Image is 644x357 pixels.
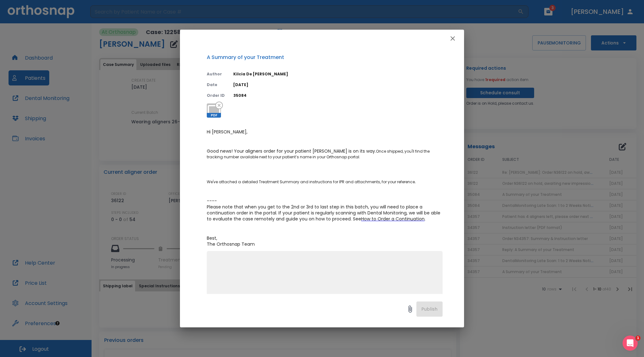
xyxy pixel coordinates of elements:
p: Date [207,82,226,88]
span: 1 [635,336,641,341]
span: PDF [207,113,221,118]
p: We've attached a detailed Treatment Summary and instructions for IPR and attachments, for your re... [207,173,443,185]
p: Kilcia De [PERSON_NAME] [233,71,443,77]
span: Good news! Your aligners order for your patient [PERSON_NAME] is on its way. [207,148,376,154]
a: How to Order a Continuation [361,216,425,222]
p: Once shipped, you'll find the tracking number available next to your patient’s name in your Ortho... [207,148,443,160]
span: . [425,216,426,222]
p: 35084 [233,93,443,98]
p: Author [207,71,226,77]
iframe: Intercom live chat [623,336,638,351]
span: ---- Please note that when you get to the 2nd or 3rd to last step in this batch, you will need to... [207,198,442,222]
p: A Summary of your Treatment [207,54,443,61]
span: Best, The Orthosnap Team [207,235,255,247]
span: Hi [PERSON_NAME], [207,129,247,135]
span: . [415,178,416,185]
p: [DATE] [233,82,443,88]
p: Order ID [207,93,226,98]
